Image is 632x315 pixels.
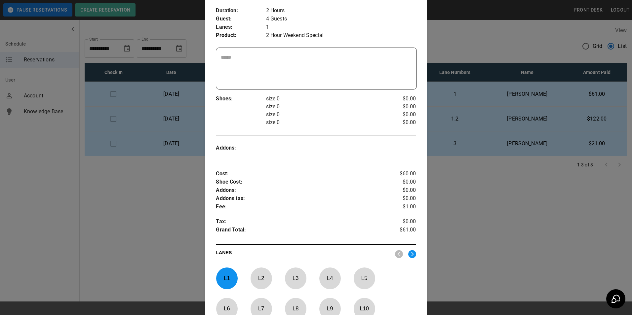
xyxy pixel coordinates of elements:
p: Tax : [216,218,382,226]
p: Addons : [216,186,382,194]
p: Addons tax : [216,194,382,203]
p: $0.00 [383,218,416,226]
p: Cost : [216,170,382,178]
p: 2 Hour Weekend Special [266,31,416,40]
p: L 3 [285,270,306,286]
p: Guest : [216,15,266,23]
p: $1.00 [383,203,416,211]
p: L 1 [216,270,238,286]
p: Addons : [216,144,266,152]
p: $0.00 [383,194,416,203]
p: 2 Hours [266,7,416,15]
p: 4 Guests [266,15,416,23]
p: 1 [266,23,416,31]
p: $0.00 [383,186,416,194]
p: Fee : [216,203,382,211]
p: Duration : [216,7,266,15]
p: size 0 [266,103,383,111]
img: right.svg [408,250,416,258]
p: L 2 [250,270,272,286]
p: $0.00 [383,103,416,111]
p: $0.00 [383,178,416,186]
p: LANES [216,249,389,259]
p: $0.00 [383,95,416,103]
img: nav_left.svg [395,250,403,258]
p: Grand Total : [216,226,382,236]
p: $0.00 [383,119,416,126]
p: size 0 [266,95,383,103]
p: Shoe Cost : [216,178,382,186]
p: L 4 [319,270,341,286]
p: size 0 [266,119,383,126]
p: $61.00 [383,226,416,236]
p: Product : [216,31,266,40]
p: Lanes : [216,23,266,31]
p: $0.00 [383,111,416,119]
p: Shoes : [216,95,266,103]
p: $60.00 [383,170,416,178]
p: size 0 [266,111,383,119]
p: L 5 [353,270,375,286]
